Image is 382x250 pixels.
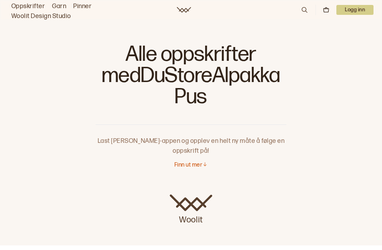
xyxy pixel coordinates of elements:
[174,162,208,169] button: Finn ut mer
[73,1,92,11] a: Pinner
[336,5,374,15] button: User dropdown
[177,7,191,13] a: Woolit
[336,5,374,15] p: Logg inn
[11,1,45,11] a: Oppskrifter
[170,194,212,211] img: Woolit
[95,42,286,113] h1: Alle oppskrifter med DuStoreAlpakka Pus
[170,211,212,226] p: Woolit
[170,194,212,226] a: Woolit
[52,1,66,11] a: Garn
[174,162,202,169] p: Finn ut mer
[95,125,286,156] p: Last [PERSON_NAME]-appen og opplev en helt ny måte å følge en oppskrift på!
[11,11,71,21] a: Woolit Design Studio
